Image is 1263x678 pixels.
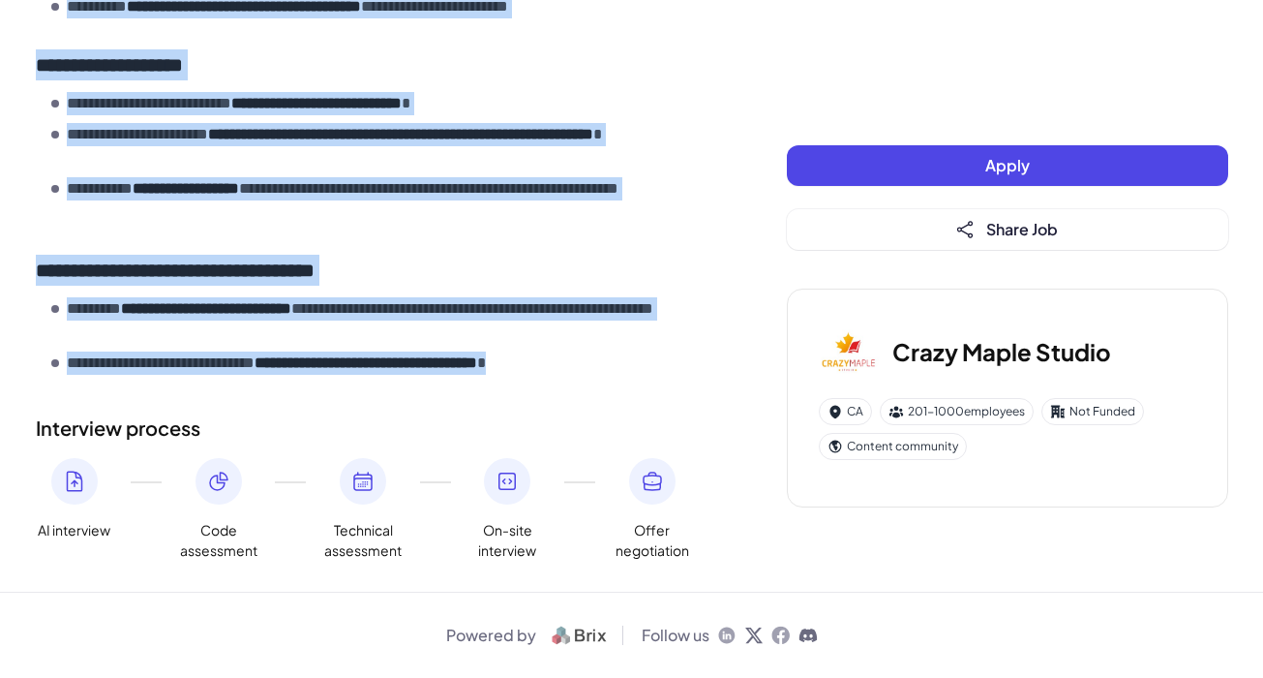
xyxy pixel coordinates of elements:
[1041,398,1144,425] div: Not Funded
[642,624,709,647] span: Follow us
[986,219,1058,239] span: Share Job
[324,520,402,561] span: Technical assessment
[38,520,110,540] span: AI interview
[36,414,709,443] h2: Interview process
[819,433,967,460] div: Content community
[544,624,615,647] img: logo
[985,155,1030,175] span: Apply
[880,398,1034,425] div: 201-1000 employees
[180,520,257,561] span: Code assessment
[446,624,536,647] span: Powered by
[819,398,872,425] div: CA
[819,321,881,383] img: Cr
[892,334,1111,369] h3: Crazy Maple Studio
[468,520,546,561] span: On-site interview
[614,520,691,561] span: Offer negotiation
[787,145,1228,186] button: Apply
[787,209,1228,250] button: Share Job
